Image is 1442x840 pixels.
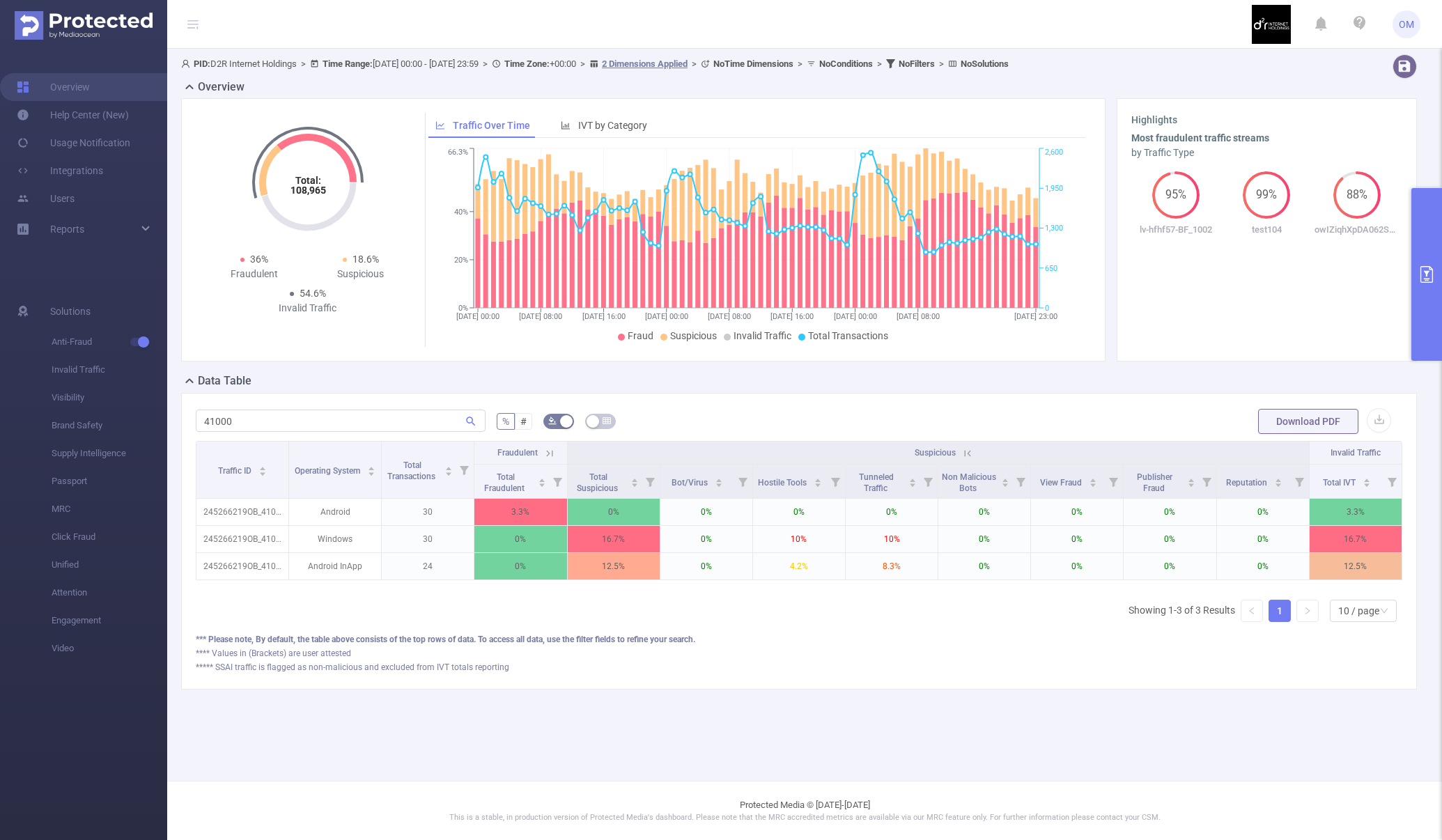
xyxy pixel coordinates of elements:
[1312,223,1402,237] p: owIZiqhXpDA062S09vE1nFtIz7_868044
[1031,553,1123,580] p: 0%
[814,476,822,481] i: icon: caret-up
[1333,189,1381,201] span: 88%
[502,416,509,427] span: %
[568,553,660,580] p: 12.5%
[1129,600,1235,622] li: Showing 1-3 of 3 Results
[181,59,1009,69] span: D2R Internet Holdings [DATE] 00:00 - [DATE] 23:59 +00:00
[1103,465,1123,498] i: Filter menu
[367,465,375,473] div: Sort
[1089,481,1096,485] i: icon: caret-down
[1001,476,1009,485] div: Sort
[846,553,938,580] p: 8.3%
[52,384,167,412] span: Visibility
[1040,478,1084,488] span: View Fraud
[1131,132,1269,143] b: Most fraudulent traffic streams
[568,526,660,552] p: 16.7%
[258,470,266,474] i: icon: caret-down
[1002,481,1009,485] i: icon: caret-down
[519,312,562,321] tspan: [DATE] 08:00
[1045,148,1063,157] tspan: 2,600
[474,499,566,525] p: 3.3%
[568,499,660,525] p: 0%
[52,412,167,440] span: Brand Safety
[1152,189,1200,201] span: 95%
[603,417,611,425] i: icon: table
[770,312,814,321] tspan: [DATE] 16:00
[196,647,1402,660] div: **** Values in (Brackets) are user attested
[289,499,381,525] p: Android
[484,472,527,493] span: Total Fraudulent
[17,101,129,129] a: Help Center (New)
[909,476,917,481] i: icon: caret-up
[538,476,545,481] i: icon: caret-up
[1221,223,1312,237] p: test104
[715,476,723,485] div: Sort
[520,416,527,427] span: #
[1269,600,1290,621] a: 1
[444,465,453,473] div: Sort
[382,553,474,580] p: 24
[577,472,620,493] span: Total Suspicious
[1382,465,1402,498] i: Filter menu
[368,465,375,469] i: icon: caret-up
[1226,478,1269,488] span: Reputation
[1363,476,1370,481] i: icon: caret-up
[909,481,917,485] i: icon: caret-down
[1124,553,1216,580] p: 0%
[297,59,310,69] span: >
[456,312,499,321] tspan: [DATE] 00:00
[198,79,245,95] h2: Overview
[474,526,566,552] p: 0%
[1248,607,1256,615] i: icon: left
[196,633,1402,646] div: *** Please note, By default, the table above consists of the top rows of data. To access all data...
[290,185,325,196] tspan: 108,965
[859,472,894,493] span: Tunneled Traffic
[688,59,701,69] span: >
[382,526,474,552] p: 30
[435,120,445,130] i: icon: line-chart
[873,59,886,69] span: >
[352,254,379,265] span: 18.6%
[445,470,453,474] i: icon: caret-down
[1274,476,1282,481] i: icon: caret-up
[1241,600,1263,622] li: Previous Page
[630,476,638,481] i: icon: caret-up
[52,467,167,495] span: Passport
[582,312,626,321] tspan: [DATE] 16:00
[819,59,873,69] b: No Conditions
[504,59,550,69] b: Time Zone:
[1310,553,1402,580] p: 12.5%
[17,129,130,157] a: Usage Notification
[196,499,288,525] p: 245266219OB_41000
[289,553,381,580] p: Android InApp
[660,499,752,525] p: 0%
[1014,312,1057,321] tspan: [DATE] 23:00
[1269,600,1291,622] li: 1
[1258,409,1358,434] button: Download PDF
[1187,476,1195,485] div: Sort
[561,120,571,130] i: icon: bar-chart
[938,499,1030,525] p: 0%
[258,465,266,469] i: icon: caret-up
[814,476,822,485] div: Sort
[52,440,167,467] span: Supply Intelligence
[1031,526,1123,552] p: 0%
[52,523,167,551] span: Click Fraud
[645,312,688,321] tspan: [DATE] 00:00
[52,328,167,356] span: Anti-Fraud
[1274,481,1282,485] i: icon: caret-down
[50,297,91,325] span: Solutions
[52,551,167,579] span: Unified
[52,635,167,662] span: Video
[1045,224,1063,233] tspan: 1,300
[814,481,822,485] i: icon: caret-down
[1002,476,1009,481] i: icon: caret-up
[52,495,167,523] span: MRC
[1131,113,1403,127] h3: Highlights
[1197,465,1216,498] i: Filter menu
[1124,499,1216,525] p: 0%
[576,59,589,69] span: >
[52,579,167,607] span: Attention
[1217,526,1309,552] p: 0%
[834,312,877,321] tspan: [DATE] 00:00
